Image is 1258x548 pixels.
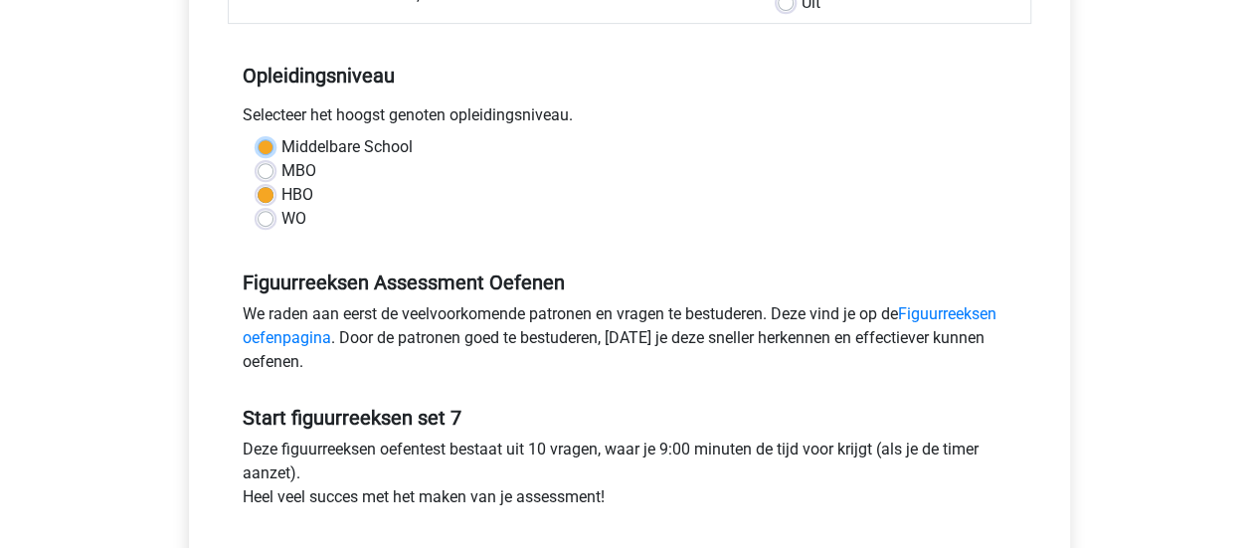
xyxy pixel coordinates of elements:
h5: Figuurreeksen Assessment Oefenen [243,271,1016,294]
div: Deze figuurreeksen oefentest bestaat uit 10 vragen, waar je 9:00 minuten de tijd voor krijgt (als... [228,438,1031,517]
label: WO [281,207,306,231]
label: MBO [281,159,316,183]
h5: Opleidingsniveau [243,56,1016,95]
h5: Start figuurreeksen set 7 [243,406,1016,430]
label: Middelbare School [281,135,413,159]
div: Selecteer het hoogst genoten opleidingsniveau. [228,103,1031,135]
label: HBO [281,183,313,207]
div: We raden aan eerst de veelvoorkomende patronen en vragen te bestuderen. Deze vind je op de . Door... [228,302,1031,382]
